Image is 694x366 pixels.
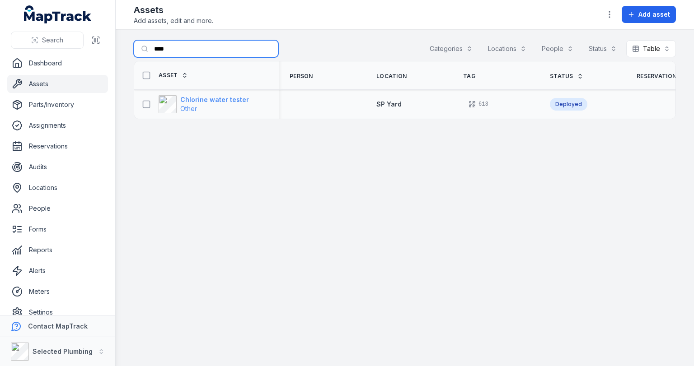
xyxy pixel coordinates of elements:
[159,72,188,79] a: Asset
[7,158,108,176] a: Audits
[550,73,583,80] a: Status
[550,98,587,111] div: Deployed
[7,303,108,321] a: Settings
[638,10,670,19] span: Add asset
[159,72,178,79] span: Asset
[7,199,108,218] a: People
[7,116,108,134] a: Assignments
[7,283,108,301] a: Meters
[7,179,108,197] a: Locations
[376,73,407,80] span: Location
[33,347,93,355] strong: Selected Plumbing
[376,100,402,109] a: SP Yard
[376,100,402,108] span: SP Yard
[24,5,92,23] a: MapTrack
[550,73,573,80] span: Status
[7,96,108,114] a: Parts/Inventory
[583,40,623,57] button: Status
[463,98,494,111] div: 613
[7,262,108,280] a: Alerts
[626,40,676,57] button: Table
[7,54,108,72] a: Dashboard
[159,95,249,113] a: Chlorine water testerOther
[290,73,313,80] span: Person
[7,220,108,238] a: Forms
[637,73,676,80] span: Reservation
[7,241,108,259] a: Reports
[622,6,676,23] button: Add asset
[7,75,108,93] a: Assets
[28,322,88,330] strong: Contact MapTrack
[180,105,197,112] span: Other
[180,95,249,104] strong: Chlorine water tester
[134,4,213,16] h2: Assets
[134,16,213,25] span: Add assets, edit and more.
[463,73,475,80] span: Tag
[536,40,579,57] button: People
[11,32,84,49] button: Search
[42,36,63,45] span: Search
[7,137,108,155] a: Reservations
